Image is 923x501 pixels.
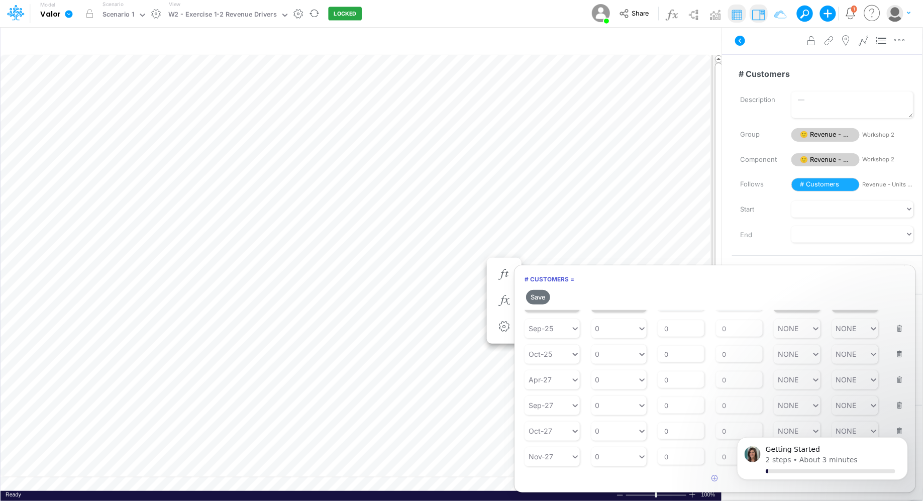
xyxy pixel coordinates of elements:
[845,8,856,19] a: Notifications
[791,178,860,191] span: # Customers
[40,2,55,8] label: Model
[529,350,552,358] div: Oct-25
[890,334,903,361] button: Remove row
[169,1,180,8] label: View
[733,227,784,244] label: End
[102,1,123,8] label: Scenario
[529,427,552,435] div: Oct-27
[890,385,903,413] button: Remove row
[701,491,716,498] div: Zoom level
[595,324,600,333] div: 0
[733,91,784,109] label: Description
[526,290,550,305] button: Save
[890,309,903,336] button: Remove row
[733,176,784,193] label: Follows
[836,350,857,358] div: NONE
[701,491,716,498] span: 100%
[329,7,362,21] button: LOCKED
[791,153,860,167] span: 🙂 Revenue - Units + COGS
[6,491,21,498] div: In Ready mode
[890,411,903,438] button: Remove row
[6,491,21,497] span: Ready
[655,492,657,497] div: Zoom
[40,10,61,19] b: Valor
[595,401,600,410] div: 0
[595,350,600,358] div: 0
[778,350,798,358] div: NONE
[614,6,656,22] button: Share
[688,491,696,498] div: Zoom In
[595,452,600,461] div: 0
[778,324,798,333] div: NONE
[595,427,600,435] div: 0
[791,128,860,142] span: 🙂 Revenue - Units + COGS
[778,375,798,384] div: NONE
[778,401,798,410] div: NONE
[102,10,135,21] div: Scenario 1
[616,491,624,499] div: Zoom Out
[862,155,913,164] span: Workshop 2
[168,10,277,21] div: W2 - Exercise 1-2 Revenue Drivers
[862,131,913,139] span: Workshop 2
[733,151,784,168] label: Component
[9,32,503,52] input: Type a title here
[722,426,923,496] iframe: Intercom notifications message
[732,64,914,83] input: — Node name —
[589,2,612,25] img: User Image Icon
[836,324,857,333] div: NONE
[529,375,552,384] div: Apr-27
[529,401,553,410] div: Sep-27
[515,270,915,288] h6: # Customers =
[836,375,857,384] div: NONE
[632,9,649,17] span: Share
[853,7,855,11] div: 1 unread items
[529,452,553,461] div: Nov-27
[733,126,784,143] label: Group
[733,201,784,218] label: Start
[862,180,913,189] span: Revenue - Units + COGS
[890,360,903,387] button: Remove row
[626,491,688,498] div: Zoom
[836,401,857,410] div: NONE
[529,324,553,333] div: Sep-25
[595,375,600,384] div: 0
